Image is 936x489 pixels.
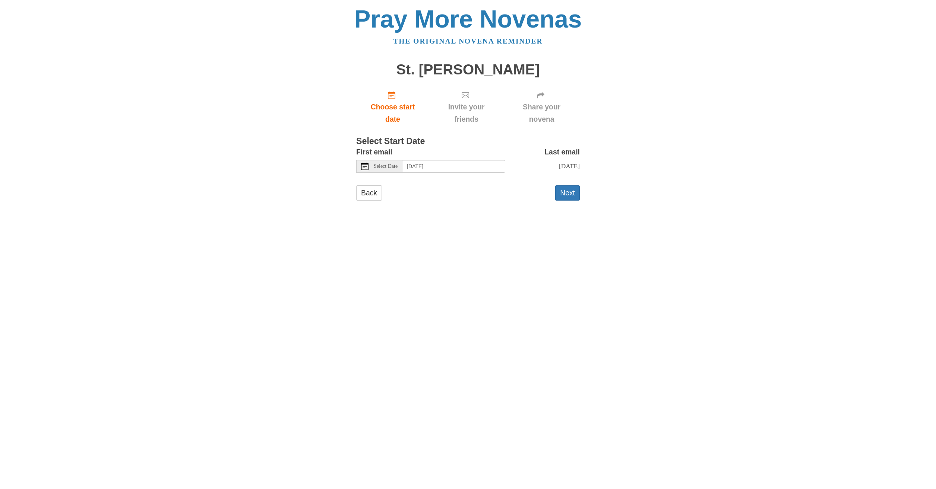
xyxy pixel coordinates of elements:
h1: St. [PERSON_NAME] [356,62,580,78]
a: Pray More Novenas [354,5,582,33]
button: Next [555,185,580,201]
div: Click "Next" to confirm your start date first. [429,85,503,129]
h3: Select Start Date [356,137,580,146]
div: Click "Next" to confirm your start date first. [503,85,580,129]
span: Share your novena [511,101,572,125]
a: Choose start date [356,85,429,129]
span: [DATE] [559,162,580,170]
span: Invite your friends [437,101,496,125]
span: Select Date [374,164,398,169]
label: Last email [544,146,580,158]
span: Choose start date [364,101,422,125]
label: First email [356,146,392,158]
a: Back [356,185,382,201]
a: The original novena reminder [393,37,543,45]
